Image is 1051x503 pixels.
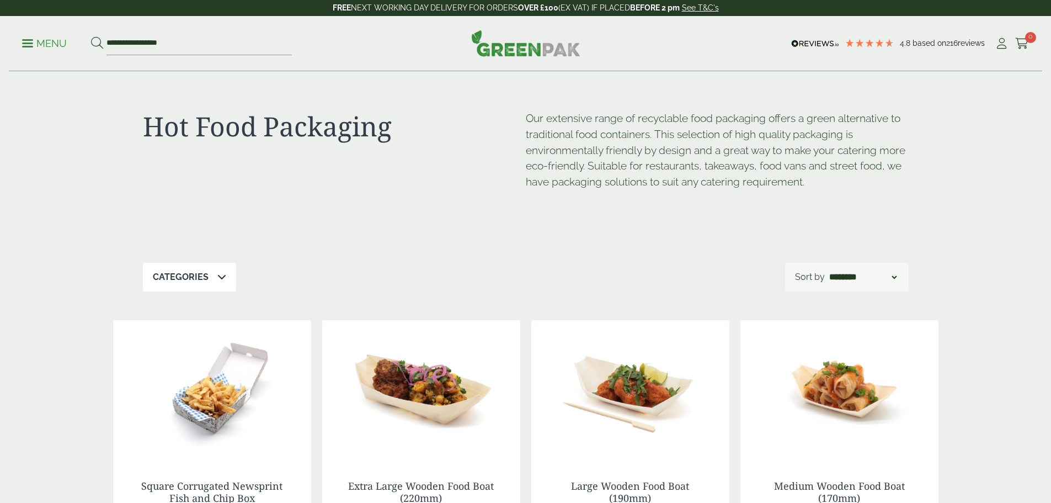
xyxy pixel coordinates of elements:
[740,320,938,458] img: Medium Wooden Boat 170mm with food contents V2 2920004AC 1
[333,3,351,12] strong: FREE
[518,3,558,12] strong: OVER £100
[526,200,527,201] p: [URL][DOMAIN_NAME]
[900,39,913,47] span: 4.8
[630,3,680,12] strong: BEFORE 2 pm
[1025,32,1036,43] span: 0
[322,320,520,458] img: Extra Large Wooden Boat 220mm with food contents V2 2920004AE
[995,38,1009,49] i: My Account
[153,271,209,284] p: Categories
[22,37,67,48] a: Menu
[1015,35,1029,52] a: 0
[795,271,825,284] p: Sort by
[143,110,526,142] h1: Hot Food Packaging
[946,39,958,47] span: 216
[682,3,719,12] a: See T&C's
[827,271,899,284] select: Shop order
[22,37,67,50] p: Menu
[113,320,311,458] img: 2520069 Square News Fish n Chip Corrugated Box - Open with Chips
[471,30,580,56] img: GreenPak Supplies
[845,38,894,48] div: 4.79 Stars
[791,40,839,47] img: REVIEWS.io
[1015,38,1029,49] i: Cart
[531,320,729,458] img: Large Wooden Boat 190mm with food contents 2920004AD
[958,39,985,47] span: reviews
[526,110,909,190] p: Our extensive range of recyclable food packaging offers a green alternative to traditional food c...
[913,39,946,47] span: Based on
